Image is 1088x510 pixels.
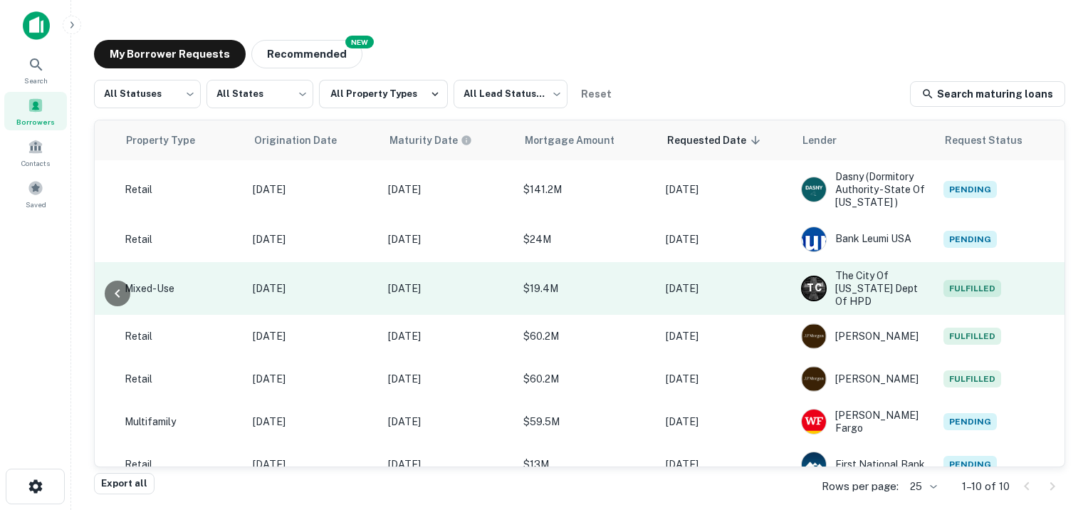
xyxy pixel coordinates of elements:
[389,132,491,148] span: Maturity dates displayed may be estimated. Please contact the lender for the most accurate maturi...
[94,40,246,68] button: My Borrower Requests
[21,157,50,169] span: Contacts
[573,80,619,108] button: Reset
[253,231,374,247] p: [DATE]
[802,367,826,391] img: picture
[125,414,239,430] p: Multifamily
[117,120,246,160] th: Property Type
[945,132,1042,149] span: Request Status
[389,132,472,148] div: Maturity dates displayed may be estimated. Please contact the lender for the most accurate maturi...
[801,452,929,477] div: First National Bank
[388,371,509,387] p: [DATE]
[388,414,509,430] p: [DATE]
[523,231,652,247] p: $24M
[943,231,997,248] span: Pending
[454,76,567,113] div: All Lead Statuses
[523,328,652,344] p: $60.2M
[516,120,659,160] th: Mortgage Amount
[666,231,787,247] p: [DATE]
[24,75,48,86] span: Search
[525,132,633,149] span: Mortgage Amount
[523,414,652,430] p: $59.5M
[253,182,374,197] p: [DATE]
[388,457,509,472] p: [DATE]
[388,328,509,344] p: [DATE]
[381,120,516,160] th: Maturity dates displayed may be estimated. Please contact the lender for the most accurate maturi...
[345,36,374,48] div: NEW
[801,170,929,209] div: Dasny (dormitory Authority - State Of [US_STATE] )
[125,182,239,197] p: Retail
[802,324,826,348] img: picture
[523,182,652,197] p: $141.2M
[4,133,67,172] a: Contacts
[523,457,652,472] p: $13M
[206,76,313,113] div: All States
[254,132,355,149] span: Origination Date
[125,457,239,472] p: Retail
[94,473,155,494] button: Export all
[523,281,652,296] p: $19.4M
[666,371,787,387] p: [DATE]
[523,371,652,387] p: $60.2M
[253,371,374,387] p: [DATE]
[94,76,201,113] div: All Statuses
[943,370,1001,387] span: Fulfilled
[389,132,458,148] h6: Maturity Date
[802,227,826,251] img: picture
[666,457,787,472] p: [DATE]
[253,281,374,296] p: [DATE]
[943,328,1001,345] span: Fulfilled
[962,478,1010,495] p: 1–10 of 10
[943,280,1001,297] span: Fulfilled
[125,281,239,296] p: Mixed-Use
[943,456,997,473] span: Pending
[388,182,509,197] p: [DATE]
[126,132,214,149] span: Property Type
[910,81,1065,107] a: Search maturing loans
[802,132,855,149] span: Lender
[666,328,787,344] p: [DATE]
[4,51,67,89] a: Search
[253,328,374,344] p: [DATE]
[251,40,362,68] button: Recommended
[801,323,929,349] div: [PERSON_NAME]
[26,199,46,210] span: Saved
[802,410,826,434] img: picture
[794,120,936,160] th: Lender
[801,366,929,392] div: [PERSON_NAME]
[666,281,787,296] p: [DATE]
[943,413,997,430] span: Pending
[802,177,826,202] img: picture
[904,477,939,497] div: 25
[666,182,787,197] p: [DATE]
[319,80,448,108] button: All Property Types
[666,414,787,430] p: [DATE]
[807,281,821,296] p: T C
[23,11,50,40] img: capitalize-icon.png
[253,457,374,472] p: [DATE]
[801,227,929,252] div: Bank Leumi USA
[659,120,794,160] th: Requested Date
[388,231,509,247] p: [DATE]
[16,116,55,127] span: Borrowers
[936,120,1065,160] th: Request Status
[253,414,374,430] p: [DATE]
[125,328,239,344] p: Retail
[246,120,381,160] th: Origination Date
[125,371,239,387] p: Retail
[801,409,929,434] div: [PERSON_NAME] Fargo
[822,478,899,495] p: Rows per page:
[1017,396,1088,464] iframe: Chat Widget
[4,175,67,213] a: Saved
[4,92,67,130] a: Borrowers
[388,281,509,296] p: [DATE]
[667,132,765,149] span: Requested Date
[125,231,239,247] p: Retail
[801,269,929,308] div: The City Of [US_STATE] Dept Of HPD
[802,452,826,477] img: picture
[943,181,997,198] span: Pending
